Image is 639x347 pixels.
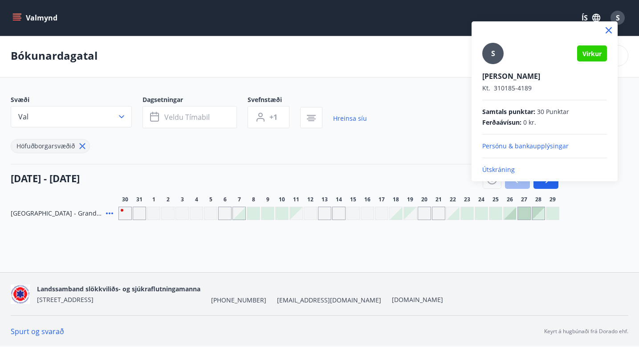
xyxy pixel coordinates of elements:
[482,118,521,127] span: Ferðaávísun :
[491,49,495,58] span: S
[537,107,569,116] span: 30 Punktar
[482,142,607,151] p: Persónu & bankaupplýsingar
[482,165,607,174] p: Útskráning
[482,107,535,116] span: Samtals punktar :
[523,118,536,127] span: 0 kr.
[482,84,607,93] p: 310185-4189
[582,49,602,58] span: Virkur
[482,84,490,92] span: Kt.
[482,71,607,81] p: [PERSON_NAME]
